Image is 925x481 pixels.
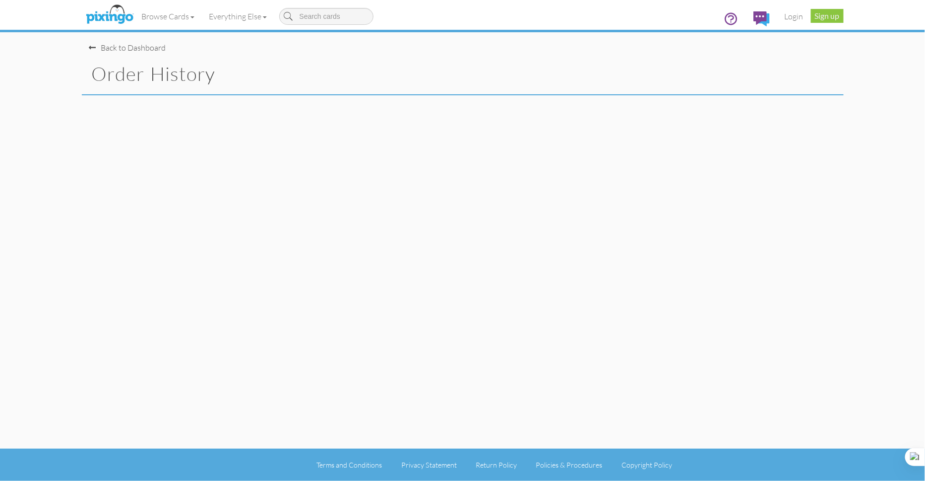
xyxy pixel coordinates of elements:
a: Sign up [811,9,844,23]
a: Return Policy [476,461,517,469]
a: Copyright Policy [621,461,672,469]
a: Login [777,4,811,29]
a: Everything Else [202,4,274,29]
a: Browse Cards [134,4,202,29]
img: pixingo logo [83,2,136,27]
input: Search cards [279,8,373,25]
img: comments.svg [753,11,770,26]
a: Terms and Conditions [316,461,382,469]
h1: Order History [92,64,844,84]
div: Back to Dashboard [89,42,166,54]
nav-back: Dashboard [89,32,836,54]
a: Policies & Procedures [536,461,603,469]
a: Privacy Statement [401,461,457,469]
